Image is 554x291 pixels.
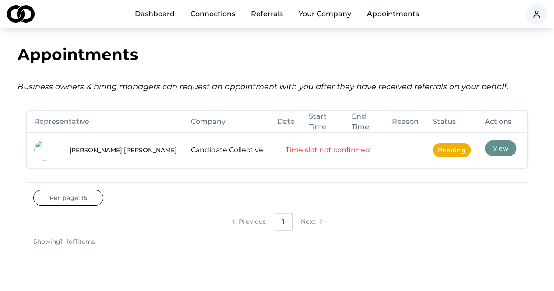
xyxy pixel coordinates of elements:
[27,111,184,133] th: Representative
[433,143,471,157] span: Pending
[385,111,426,133] th: Reason
[270,111,302,133] th: Date
[478,111,527,133] th: Actions
[244,5,290,23] a: Referrals
[34,140,55,161] img: ea71d155-4f7f-4164-aa94-92297cd61d19-Black%20logo-profile_picture.png
[302,111,344,133] th: Start Time
[344,111,385,133] th: End Time
[128,5,426,23] nav: Main
[33,190,103,206] button: Per page:15
[191,146,263,154] a: Candidate Collective
[81,193,87,202] span: 15
[292,5,358,23] button: Your Company
[270,133,385,168] td: Time slot not confirmed
[183,5,242,23] a: Connections
[275,213,292,230] a: 1
[360,5,426,23] a: Appointments
[33,237,95,246] div: Showing 1 - 1 of 1 items
[184,111,270,133] th: Company
[128,5,182,23] a: Dashboard
[485,140,516,156] button: View
[18,46,536,63] div: Appointments
[7,5,35,23] img: logo
[33,213,521,230] nav: pagination
[426,111,478,133] th: Status
[18,81,536,93] div: Business owners & hiring managers can request an appointment with you after they have received re...
[69,146,177,154] a: [PERSON_NAME] [PERSON_NAME]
